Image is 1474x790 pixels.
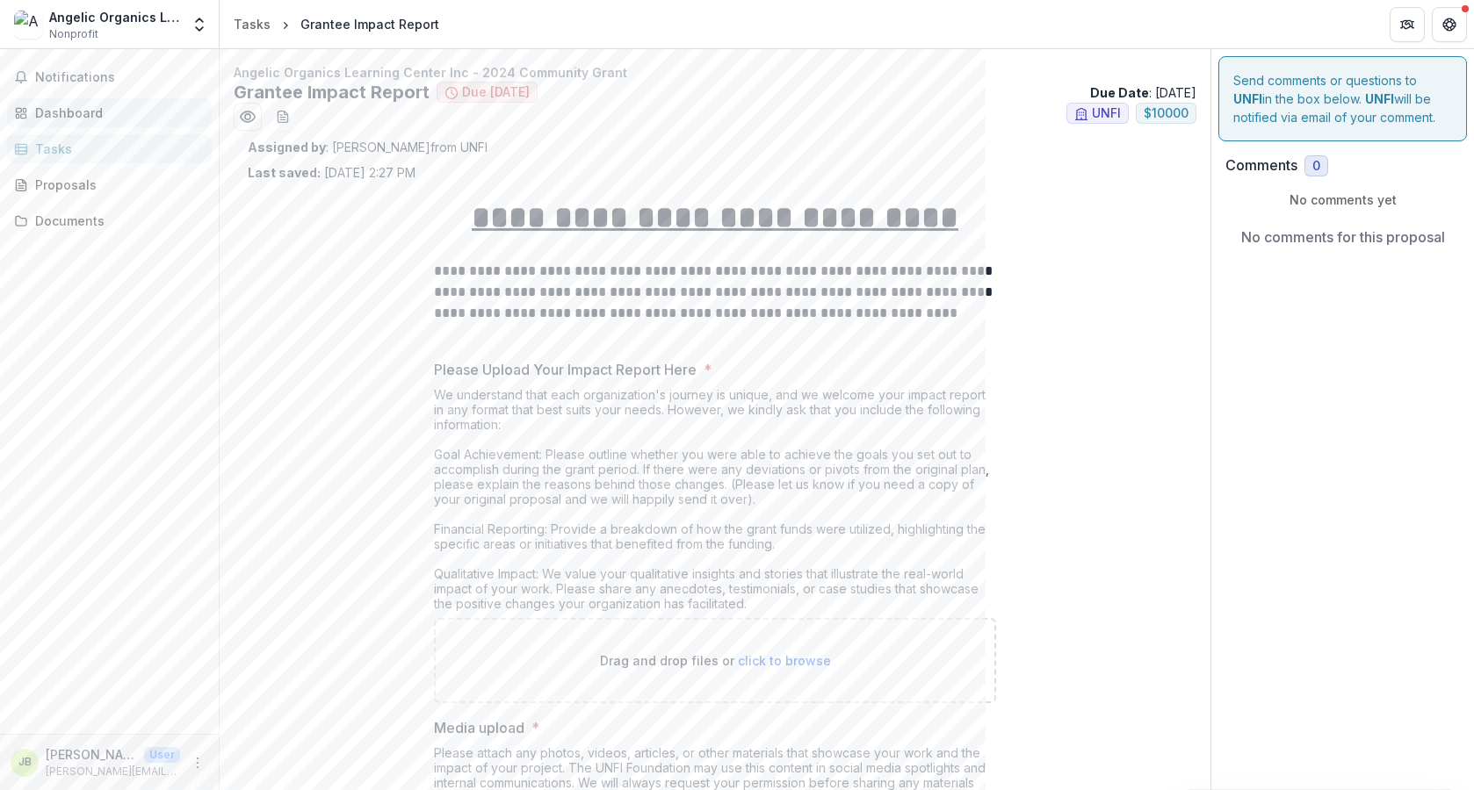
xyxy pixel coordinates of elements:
[35,212,198,230] div: Documents
[248,163,415,182] p: [DATE] 2:27 PM
[234,82,430,103] h2: Grantee Impact Report
[1312,159,1320,174] span: 0
[227,11,446,37] nav: breadcrumb
[7,134,212,163] a: Tasks
[1090,85,1149,100] strong: Due Date
[1241,226,1445,248] p: No comments for this proposal
[300,15,439,33] div: Grantee Impact Report
[1432,7,1467,42] button: Get Help
[1225,157,1297,174] h2: Comments
[462,85,530,100] span: Due [DATE]
[46,745,137,764] p: [PERSON_NAME]
[1233,91,1262,106] strong: UNFI
[35,104,198,122] div: Dashboard
[1225,190,1460,209] p: No comments yet
[1218,56,1467,141] div: Send comments or questions to in the box below. will be notified via email of your comment.
[35,140,198,158] div: Tasks
[1092,106,1121,121] span: UNFI
[14,11,42,39] img: Angelic Organics Learning Center Inc
[227,11,278,37] a: Tasks
[738,653,831,668] span: click to browse
[434,359,697,380] p: Please Upload Your Impact Report Here
[7,63,212,91] button: Notifications
[434,387,996,618] div: We understand that each organization's journey is unique, and we welcome your impact report in an...
[46,764,180,779] p: [PERSON_NAME][EMAIL_ADDRESS][DOMAIN_NAME]
[600,651,831,670] p: Drag and drop files or
[269,103,297,131] button: download-word-button
[248,165,321,180] strong: Last saved:
[1365,91,1394,106] strong: UNFI
[49,8,180,26] div: Angelic Organics Learning Center Inc
[1144,106,1189,121] span: $ 10000
[49,26,98,42] span: Nonprofit
[187,752,208,773] button: More
[234,15,271,33] div: Tasks
[35,70,205,85] span: Notifications
[7,170,212,199] a: Proposals
[248,140,326,154] strong: Assigned by
[234,103,262,131] button: Preview 31a78043-4ecf-4b91-9834-bbb5135e3c7a.pdf
[7,206,212,235] a: Documents
[248,138,1182,156] p: : [PERSON_NAME] from UNFI
[434,717,524,738] p: Media upload
[234,63,1196,82] p: Angelic Organics Learning Center Inc - 2024 Community Grant
[1390,7,1425,42] button: Partners
[18,757,32,768] div: Jackie de Batista
[144,747,180,763] p: User
[35,176,198,194] div: Proposals
[7,98,212,127] a: Dashboard
[187,7,212,42] button: Open entity switcher
[1090,83,1196,102] p: : [DATE]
